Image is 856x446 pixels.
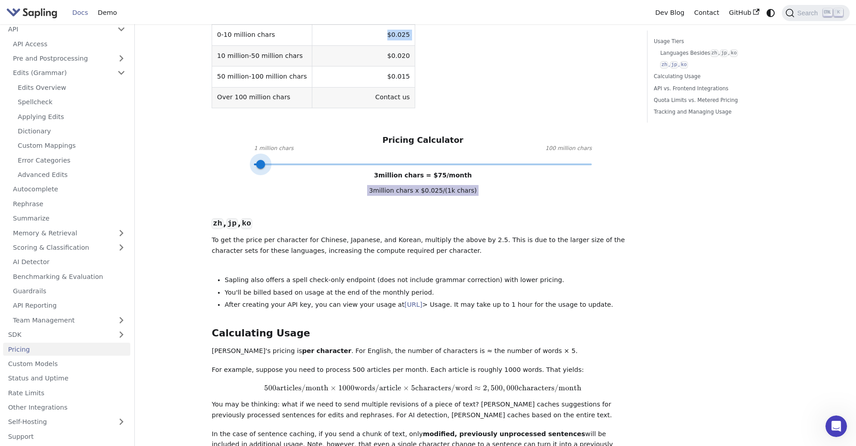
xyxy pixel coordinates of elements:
[212,218,223,229] code: zh
[3,386,130,399] a: Rate Limits
[503,383,505,393] span: ,
[519,383,581,393] span: characters/month
[254,144,293,153] span: 1 million chars
[3,372,130,385] a: Status and Uptime
[3,358,130,371] a: Custom Models
[8,226,130,239] a: Memory & Retrieval
[382,135,463,146] h3: Pricing Calculator
[312,24,415,45] td: $0.025
[374,172,472,179] span: 3 million chars = $ 75 /month
[8,183,130,196] a: Autocomplete
[660,61,668,69] code: zh
[680,61,688,69] code: ko
[112,328,130,341] button: Expand sidebar category 'SDK'
[724,6,764,20] a: GitHub
[212,346,634,357] p: [PERSON_NAME]'s pricing is . For English, the number of characters is ≈ the number of words × 5.
[367,185,479,196] span: 3 million chars x $ 0.025 /(1k chars)
[264,383,276,393] span: 500
[355,383,401,393] span: words/article
[67,6,93,20] a: Docs
[654,96,776,105] a: Quota Limits vs. Metered Pricing
[546,144,592,153] span: 100 million chars
[475,383,481,393] span: ≈
[8,256,130,269] a: AI Detector
[506,383,519,393] span: 000
[710,49,719,57] code: zh
[225,287,634,298] li: You'll be billed based on usage at the end of the monthly period.
[8,212,130,225] a: Summarize
[225,300,634,310] li: After creating your API key, you can view your usage at > Usage. It may take up to 1 hour for the...
[13,125,130,138] a: Dictionary
[13,110,130,123] a: Applying Edits
[411,383,415,393] span: 5
[8,52,130,65] a: Pre and Postprocessing
[6,6,61,19] a: Sapling.ai
[13,139,130,152] a: Custom Mappings
[794,9,823,17] span: Search
[212,87,312,108] td: Over 100 million chars
[8,37,130,50] a: API Access
[491,383,503,393] span: 500
[226,218,238,229] code: jp
[312,45,415,66] td: $0.020
[93,6,122,20] a: Demo
[13,96,130,109] a: Spellcheck
[241,218,252,229] code: ko
[13,81,130,94] a: Edits Overview
[330,383,337,393] span: ×
[212,218,634,229] h3: , ,
[483,383,487,393] span: 2
[13,168,130,181] a: Advanced Edits
[8,299,130,312] a: API Reporting
[8,270,130,283] a: Benchmarking & Evaluation
[487,383,489,393] span: ,
[8,66,130,79] a: Edits (Grammar)
[730,49,738,57] code: ko
[660,61,772,69] a: zh,jp,ko
[212,235,634,256] p: To get the price per character for Chinese, Japanese, and Korean, multiply the above by 2.5. This...
[8,285,130,298] a: Guardrails
[654,37,776,46] a: Usage Tiers
[6,6,58,19] img: Sapling.ai
[13,154,130,167] a: Error Categories
[212,66,312,87] td: 50 million-100 million chars
[338,383,355,393] span: 1000
[654,108,776,116] a: Tracking and Managing Usage
[3,343,130,356] a: Pricing
[720,49,728,57] code: jp
[782,5,849,21] button: Search (Ctrl+K)
[403,383,409,393] span: ×
[212,24,312,45] td: 0-10 million chars
[3,415,130,428] a: Self-Hosting
[3,23,112,36] a: API
[825,415,847,437] iframe: Intercom live chat
[212,399,634,421] p: You may be thinking: what if we need to send multiple revisions of a piece of text? [PERSON_NAME]...
[3,430,130,443] a: Support
[3,328,112,341] a: SDK
[654,84,776,93] a: API vs. Frontend Integrations
[8,241,130,254] a: Scoring & Classification
[654,72,776,81] a: Calculating Usage
[312,66,415,87] td: $0.015
[8,197,130,210] a: Rephrase
[660,49,772,57] a: Languages Besideszh,jp,ko
[302,347,351,354] strong: per character
[212,45,312,66] td: 10 million-50 million chars
[112,23,130,36] button: Collapse sidebar category 'API'
[212,365,634,375] p: For example, suppose you need to process 500 articles per month. Each article is roughly 1000 wor...
[225,275,634,286] li: Sapling also offers a spell check-only endpoint (does not include grammar correction) with lower ...
[764,6,777,19] button: Switch between dark and light mode (currently system mode)
[8,314,130,327] a: Team Management
[834,9,843,17] kbd: K
[404,301,422,308] a: [URL]
[415,383,473,393] span: characters/word
[3,401,130,414] a: Other Integrations
[650,6,689,20] a: Dev Blog
[423,430,585,437] strong: modified, previously unprocessed sentences
[689,6,724,20] a: Contact
[312,87,415,108] td: Contact us
[212,327,634,340] h2: Calculating Usage
[276,383,328,393] span: articles/month
[670,61,678,69] code: jp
